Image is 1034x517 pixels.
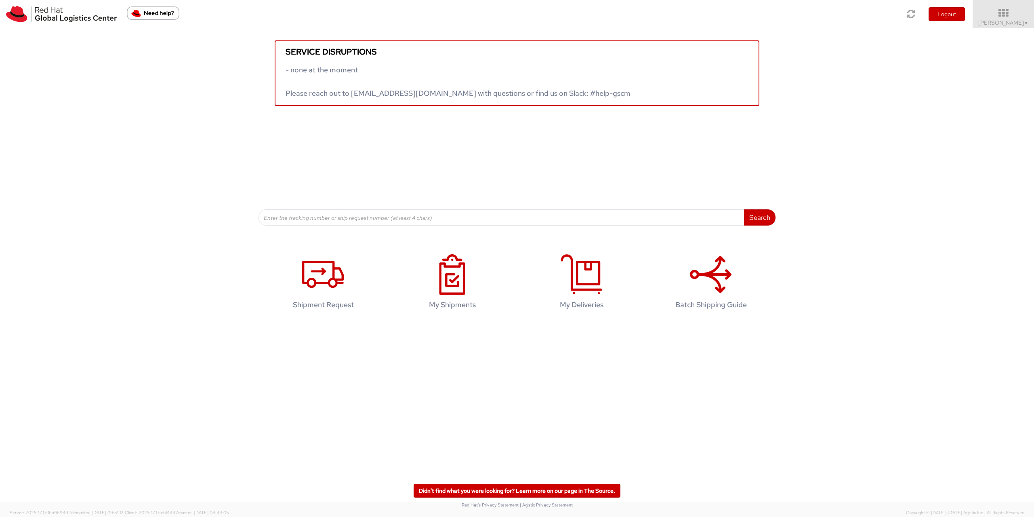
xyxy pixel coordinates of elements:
[263,246,384,321] a: Shipment Request
[258,209,744,226] input: Enter the tracking number or ship request number (at least 4 chars)
[6,6,117,22] img: rh-logistics-00dfa346123c4ec078e1.svg
[520,502,573,508] a: | Agistix Privacy Statement
[392,246,513,321] a: My Shipments
[400,301,504,309] h4: My Shipments
[521,246,642,321] a: My Deliveries
[530,301,634,309] h4: My Deliveries
[10,510,124,515] span: Server: 2025.17.0-16a969492de
[414,484,620,498] a: Didn't find what you were looking for? Learn more on our page in The Source.
[1024,20,1029,26] span: ▼
[744,209,775,226] button: Search
[127,6,179,20] button: Need help?
[906,510,1024,516] span: Copyright © [DATE]-[DATE] Agistix Inc., All Rights Reserved
[659,301,763,309] h4: Batch Shipping Guide
[286,47,748,56] h5: Service disruptions
[125,510,229,515] span: Client: 2025.17.0-cb14447
[286,65,630,98] span: - none at the moment Please reach out to [EMAIL_ADDRESS][DOMAIN_NAME] with questions or find us o...
[76,510,124,515] span: master, [DATE] 09:51:12
[650,246,771,321] a: Batch Shipping Guide
[275,40,759,106] a: Service disruptions - none at the moment Please reach out to [EMAIL_ADDRESS][DOMAIN_NAME] with qu...
[178,510,229,515] span: master, [DATE] 08:44:05
[978,19,1029,26] span: [PERSON_NAME]
[929,7,965,21] button: Logout
[462,502,519,508] a: Red Hat's Privacy Statement
[271,301,375,309] h4: Shipment Request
